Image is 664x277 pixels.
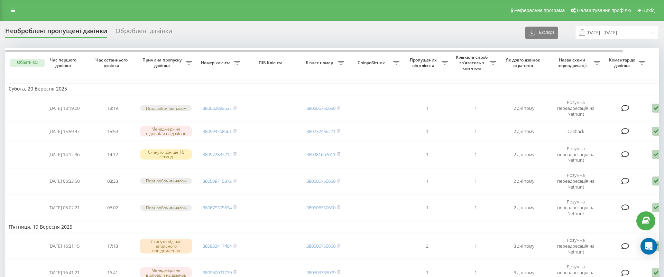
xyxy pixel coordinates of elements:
[88,122,137,141] td: 15:59
[500,96,548,121] td: 2 дні тому
[403,233,451,259] td: 2
[199,60,234,66] span: Номер клієнта
[303,60,338,66] span: Бізнес номер
[203,105,232,111] a: 380632892637
[94,57,131,68] span: Час останнього дзвінка
[548,169,603,194] td: Розумна переадресація на Nethunt
[455,55,490,71] span: Кількість спроб зв'язатись з клієнтом
[451,195,500,220] td: 1
[306,269,335,276] a: 380503735079
[203,204,232,211] a: 380675305634
[451,122,500,141] td: 1
[45,57,83,68] span: Час першого дзвінка
[203,269,232,276] a: 380960091730
[500,122,548,141] td: 2 дні тому
[505,57,543,68] span: Як довго дзвінок втрачено
[116,27,172,38] div: Оброблені дзвінки
[5,27,107,38] div: Необроблені пропущені дзвінки
[140,178,192,184] div: Поза робочим часом
[140,239,192,254] div: Скинуто під час вітального повідомлення
[306,204,335,211] a: 380506750650
[403,195,451,220] td: 1
[607,57,639,68] span: Коментар до дзвінка
[203,243,232,249] a: 380932417404
[451,169,500,194] td: 1
[140,105,192,111] div: Поза робочим часом
[306,178,335,184] a: 380506750650
[140,57,186,68] span: Причина пропуску дзвінка
[306,243,335,249] a: 380506750650
[548,122,603,141] td: Callback
[10,59,45,67] button: Обрати всі
[306,151,335,157] a: 380981662611
[514,8,565,13] span: Реферальна програма
[140,205,192,211] div: Поза робочим часом
[577,8,631,13] span: Налаштування профілю
[140,126,192,136] div: Менеджери не відповіли на дзвінок
[406,57,442,68] span: Пропущених від клієнта
[548,233,603,259] td: Розумна переадресація на Nethunt
[640,238,657,255] div: Open Intercom Messenger
[40,142,88,167] td: [DATE] 14:12:36
[140,149,192,160] div: Скинуто раніше 10 секунд
[525,27,558,39] button: Експорт
[88,233,137,259] td: 17:13
[40,233,88,259] td: [DATE] 16:31:15
[548,142,603,167] td: Розумна переадресація на Nethunt
[203,178,232,184] a: 380509715372
[203,151,232,157] a: 380972832212
[500,195,548,220] td: 2 дні тому
[403,122,451,141] td: 1
[500,142,548,167] td: 2 дні тому
[306,128,335,134] a: 380732456271
[351,60,393,66] span: Співробітник
[88,169,137,194] td: 08:33
[643,8,655,13] span: Вихід
[451,96,500,121] td: 1
[40,195,88,220] td: [DATE] 06:02:21
[306,105,335,111] a: 380506750650
[403,96,451,121] td: 1
[500,169,548,194] td: 2 дні тому
[203,128,232,134] a: 380994268661
[88,142,137,167] td: 14:12
[88,195,137,220] td: 06:02
[548,96,603,121] td: Розумна переадресація на Nethunt
[451,142,500,167] td: 1
[250,60,293,66] span: ПІБ Клієнта
[403,169,451,194] td: 1
[451,233,500,259] td: 1
[40,96,88,121] td: [DATE] 18:19:00
[40,122,88,141] td: [DATE] 15:59:47
[548,195,603,220] td: Розумна переадресація на Nethunt
[552,57,594,68] span: Назва схеми переадресації
[88,96,137,121] td: 18:19
[403,142,451,167] td: 1
[500,233,548,259] td: 3 дні тому
[40,169,88,194] td: [DATE] 08:33:50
